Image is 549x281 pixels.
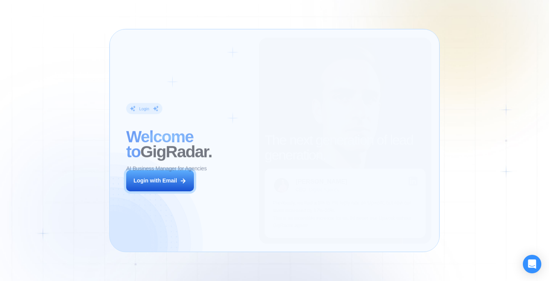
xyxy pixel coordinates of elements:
div: CEO [295,187,305,192]
span: Welcome to [126,127,194,161]
div: [PERSON_NAME] [295,178,347,184]
button: Login with Email [126,170,194,191]
h2: The next generation of lead generation. [265,133,426,163]
p: Previously, we had a 5% to 7% reply rate on Upwork, but now our sales increased by 17%-20%. This ... [273,199,417,230]
div: Digital Agency [309,187,339,192]
h2: ‍ GigRadar. [126,129,251,160]
p: AI Business Manager for Agencies [126,165,207,173]
div: Login [139,106,149,111]
div: Login with Email [133,177,177,185]
div: Open Intercom Messenger [523,255,541,273]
